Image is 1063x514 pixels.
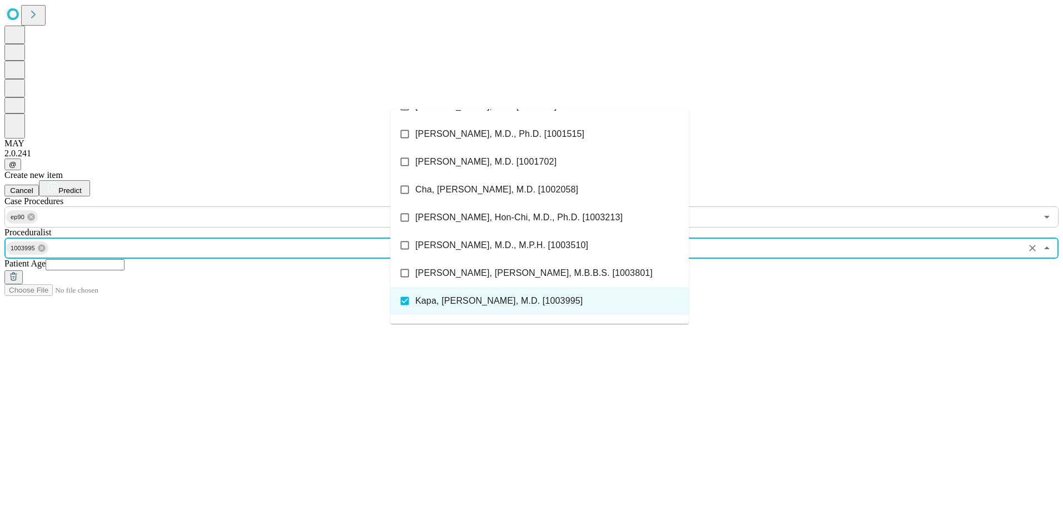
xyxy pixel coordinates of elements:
[1039,209,1055,225] button: Open
[4,185,39,196] button: Cancel
[415,266,653,280] span: [PERSON_NAME], [PERSON_NAME], M.B.B.S. [1003801]
[4,139,1059,149] div: MAY
[1039,240,1055,256] button: Close
[4,170,63,180] span: Create new item
[4,159,21,170] button: @
[10,186,33,195] span: Cancel
[6,241,48,255] div: 1003995
[4,149,1059,159] div: 2.0.241
[6,242,39,255] span: 1003995
[415,294,583,308] span: Kapa, [PERSON_NAME], M.D. [1003995]
[415,127,584,141] span: [PERSON_NAME], M.D., Ph.D. [1001515]
[9,160,17,169] span: @
[39,180,90,196] button: Predict
[1025,240,1040,256] button: Clear
[415,211,623,224] span: [PERSON_NAME], Hon-Chi, M.D., Ph.D. [1003213]
[58,186,81,195] span: Predict
[415,183,578,196] span: Cha, [PERSON_NAME], M.D. [1002058]
[415,155,557,169] span: [PERSON_NAME], M.D. [1001702]
[4,228,51,237] span: Proceduralist
[6,210,38,224] div: ep90
[4,259,46,268] span: Patient Age
[6,211,29,224] span: ep90
[415,322,573,335] span: [PERSON_NAME], M.B.B.S. [1004839]
[415,239,588,252] span: [PERSON_NAME], M.D., M.P.H. [1003510]
[4,196,63,206] span: Scheduled Procedure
